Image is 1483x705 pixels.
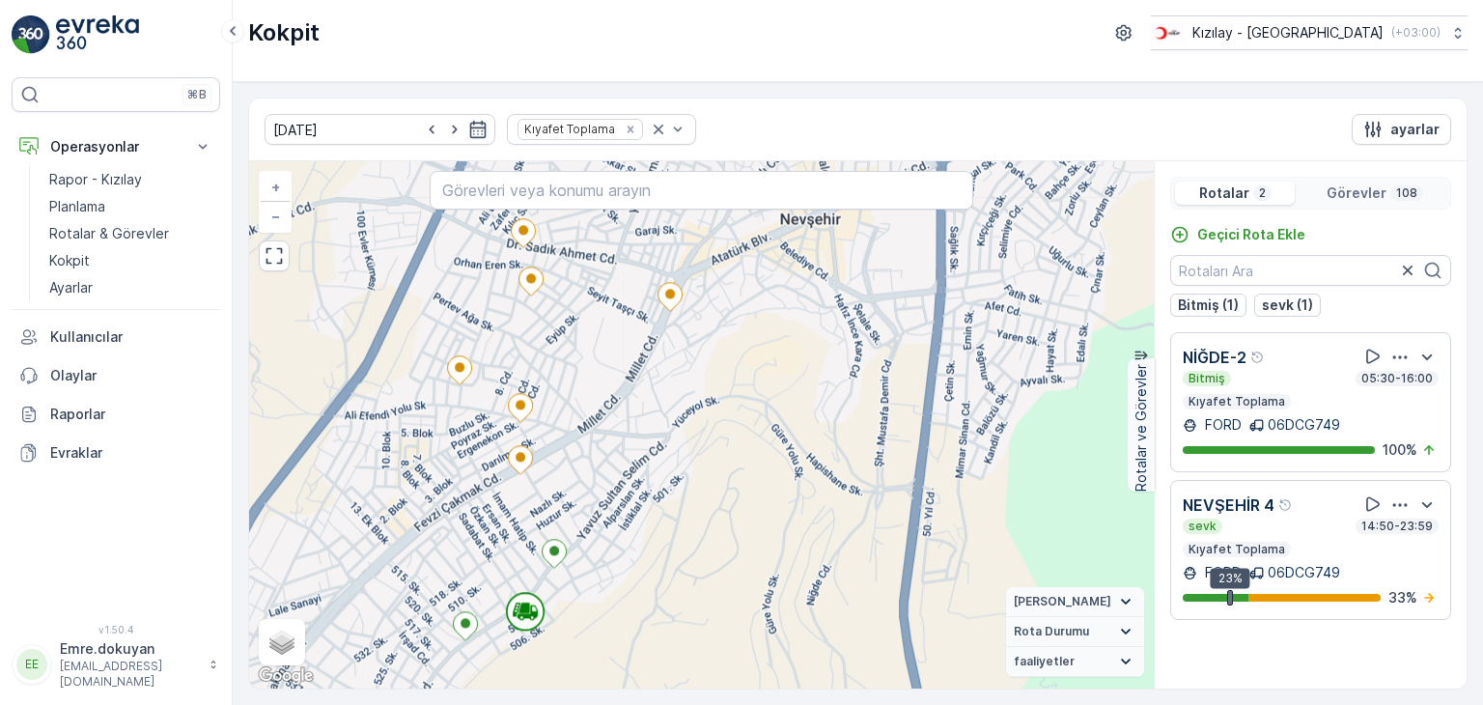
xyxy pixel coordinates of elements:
span: + [271,179,280,195]
button: EEEmre.dokuyan[EMAIL_ADDRESS][DOMAIN_NAME] [12,639,220,690]
p: Kokpit [248,17,320,48]
p: NİĞDE-2 [1183,346,1246,369]
p: ( +03:00 ) [1391,25,1441,41]
p: Geçici Rota Ekle [1197,225,1305,244]
p: 05:30-16:00 [1359,371,1435,386]
span: − [271,208,281,224]
div: Remove Kıyafet Toplama [620,122,641,137]
span: [PERSON_NAME] [1014,594,1111,609]
p: sevk (1) [1262,296,1313,315]
img: k%C4%B1z%C4%B1lay_D5CCths_t1JZB0k.png [1151,22,1185,43]
a: Raporlar [12,395,220,434]
button: Operasyonlar [12,127,220,166]
input: dd/mm/yyyy [265,114,495,145]
p: Rotalar & Görevler [49,224,169,243]
a: Geçici Rota Ekle [1170,225,1305,244]
img: logo [12,15,50,54]
img: logo_light-DOdMpM7g.png [56,15,139,54]
p: Kıyafet Toplama [1187,394,1287,409]
p: Rotalar [1199,183,1249,203]
a: Planlama [42,193,220,220]
p: Rapor - Kızılay [49,170,142,189]
button: ayarlar [1352,114,1451,145]
p: Kullanıcılar [50,327,212,347]
span: v 1.50.4 [12,624,220,635]
p: Emre.dokuyan [60,639,199,659]
img: Google [254,663,318,689]
p: [EMAIL_ADDRESS][DOMAIN_NAME] [60,659,199,690]
summary: [PERSON_NAME] [1006,587,1144,617]
p: 14:50-23:59 [1359,519,1435,534]
input: Rotaları Ara [1170,255,1451,286]
p: Görevler [1327,183,1386,203]
p: 108 [1394,185,1419,201]
p: FORD [1201,415,1242,435]
p: ⌘B [187,87,207,102]
div: Yardım Araç İkonu [1250,350,1266,365]
p: 2 [1257,185,1268,201]
p: Bitmiş (1) [1178,296,1239,315]
a: Kullanıcılar [12,318,220,356]
input: Görevleri veya konumu arayın [430,171,972,210]
summary: faaliyetler [1006,647,1144,677]
p: Ayarlar [49,278,93,297]
p: Rotalar ve Görevler [1132,364,1151,492]
p: ayarlar [1390,120,1440,139]
summary: Rota Durumu [1006,617,1144,647]
a: Evraklar [12,434,220,472]
div: Kıyafet Toplama [518,120,618,138]
a: Uzaklaştır [261,202,290,231]
span: faaliyetler [1014,654,1075,669]
a: Kokpit [42,247,220,274]
button: sevk (1) [1254,294,1321,317]
p: Olaylar [50,366,212,385]
a: Ayarlar [42,274,220,301]
a: Olaylar [12,356,220,395]
a: Bu bölgeyi Google Haritalar'da açın (yeni pencerede açılır) [254,663,318,689]
p: Evraklar [50,443,212,463]
p: FORD [1201,563,1242,582]
span: Rota Durumu [1014,624,1089,639]
p: Kızılay - [GEOGRAPHIC_DATA] [1192,23,1384,42]
button: Bitmiş (1) [1170,294,1246,317]
div: EE [16,649,47,680]
a: Layers [261,621,303,663]
p: Planlama [49,197,105,216]
div: Yardım Araç İkonu [1278,497,1294,513]
a: Rotalar & Görevler [42,220,220,247]
p: Kıyafet Toplama [1187,542,1287,557]
p: Operasyonlar [50,137,182,156]
p: NEVŞEHİR 4 [1183,493,1274,517]
p: Bitmiş [1187,371,1227,386]
p: 100 % [1383,440,1417,460]
p: 33 % [1388,588,1417,607]
p: Kokpit [49,251,90,270]
button: Kızılay - [GEOGRAPHIC_DATA](+03:00) [1151,15,1468,50]
p: 06DCG749 [1268,415,1340,435]
div: 23% [1211,568,1250,589]
p: sevk [1187,519,1218,534]
a: Rapor - Kızılay [42,166,220,193]
p: Raporlar [50,405,212,424]
a: Yakınlaştır [261,173,290,202]
p: 06DCG749 [1268,563,1340,582]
